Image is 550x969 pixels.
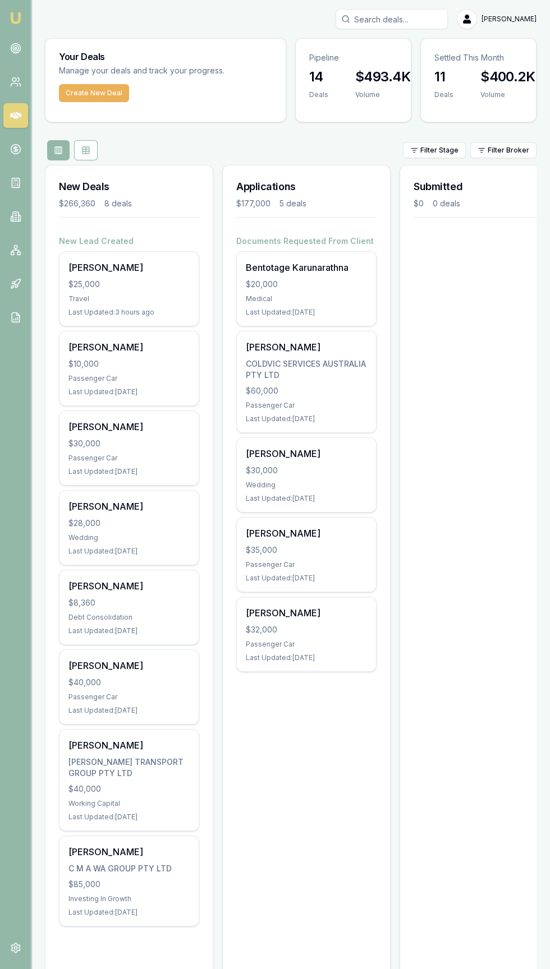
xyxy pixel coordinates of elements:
span: Filter Stage [420,146,459,155]
h3: 11 [434,68,453,86]
div: Last Updated: [DATE] [68,626,190,635]
div: Passenger Car [246,401,367,410]
div: $35,000 [246,545,367,556]
div: Investing In Growth [68,894,190,903]
div: $177,000 [236,198,271,209]
div: Last Updated: [DATE] [246,414,367,423]
div: Last Updated: [DATE] [68,467,190,476]
p: Settled This Month [434,52,522,63]
div: Bentotage Karunarathna [246,261,367,274]
div: Last Updated: 3 hours ago [68,308,190,317]
div: Debt Consolidation [68,613,190,622]
div: [PERSON_NAME] [246,340,367,354]
div: Passenger Car [246,640,367,649]
div: $8,360 [68,597,190,608]
div: [PERSON_NAME] [68,500,190,513]
div: $30,000 [68,438,190,449]
div: [PERSON_NAME] [68,845,190,859]
div: $0 [414,198,424,209]
div: Passenger Car [68,693,190,702]
div: Volume [355,90,410,99]
div: $28,000 [68,518,190,529]
div: Wedding [246,481,367,490]
div: Last Updated: [DATE] [68,387,190,396]
div: Wedding [68,533,190,542]
div: Last Updated: [DATE] [68,813,190,822]
h3: $400.2K [480,68,535,86]
div: Last Updated: [DATE] [68,908,190,917]
div: $25,000 [68,279,190,290]
div: [PERSON_NAME] [68,579,190,593]
div: 5 deals [279,198,306,209]
div: Last Updated: [DATE] [246,653,367,662]
div: [PERSON_NAME] [68,261,190,274]
div: Passenger Car [246,560,367,569]
div: $40,000 [68,677,190,688]
div: $10,000 [68,358,190,370]
h3: $493.4K [355,68,410,86]
div: Last Updated: [DATE] [246,494,367,503]
input: Search deals [336,9,448,29]
div: $85,000 [68,879,190,890]
div: Last Updated: [DATE] [246,308,367,317]
div: 0 deals [433,198,460,209]
div: Working Capital [68,799,190,808]
div: Passenger Car [68,454,190,463]
div: COLDVIC SERVICES AUSTRALIA PTY LTD [246,358,367,381]
div: [PERSON_NAME] [68,340,190,354]
div: $40,000 [68,783,190,795]
button: Filter Broker [470,142,537,158]
div: Travel [68,294,190,303]
div: [PERSON_NAME] TRANSPORT GROUP PTY LTD [68,756,190,779]
h3: Applications [236,179,377,195]
div: Last Updated: [DATE] [68,706,190,715]
div: Deals [434,90,453,99]
div: [PERSON_NAME] [246,447,367,460]
div: Last Updated: [DATE] [68,547,190,556]
div: $30,000 [246,465,367,476]
h4: New Lead Created [59,236,199,247]
div: [PERSON_NAME] [246,527,367,540]
div: Passenger Car [68,374,190,383]
div: $20,000 [246,279,367,290]
h3: New Deals [59,179,199,195]
span: [PERSON_NAME] [482,15,537,24]
p: Pipeline [309,52,397,63]
img: emu-icon-u.png [9,11,22,25]
div: Deals [309,90,328,99]
div: $32,000 [246,624,367,635]
button: Create New Deal [59,84,129,102]
span: Filter Broker [488,146,529,155]
div: $60,000 [246,385,367,396]
p: Manage your deals and track your progress. [59,64,272,77]
div: Last Updated: [DATE] [246,574,367,583]
h3: 14 [309,68,328,86]
div: $266,360 [59,198,95,209]
div: [PERSON_NAME] [68,659,190,672]
div: [PERSON_NAME] [68,739,190,752]
div: [PERSON_NAME] [246,606,367,620]
div: Medical [246,294,367,303]
div: C M A WA GROUP PTY LTD [68,863,190,874]
div: [PERSON_NAME] [68,420,190,433]
button: Filter Stage [403,142,466,158]
h4: Documents Requested From Client [236,236,377,247]
h3: Your Deals [59,52,272,61]
div: 8 deals [104,198,132,209]
div: Volume [480,90,535,99]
